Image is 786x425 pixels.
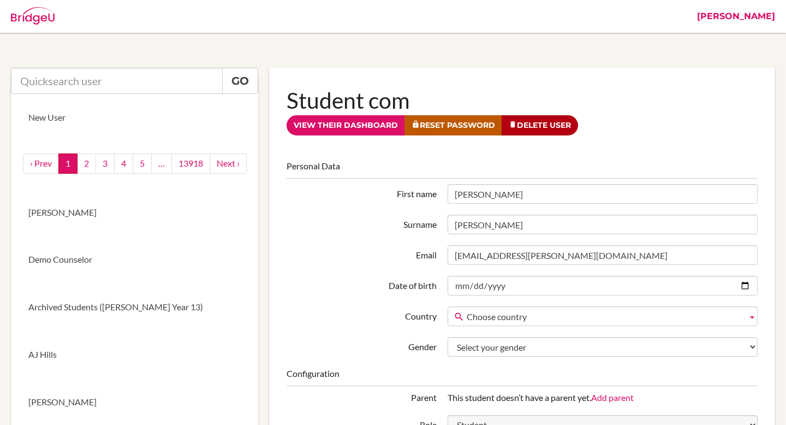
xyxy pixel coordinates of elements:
a: 2 [77,154,96,174]
a: … [151,154,172,174]
a: Add parent [591,392,634,403]
div: This student doesn’t have a parent yet. [442,392,763,404]
div: Parent [281,392,442,404]
label: Gender [281,337,442,353]
label: Email [281,245,442,262]
label: Date of birth [281,276,442,292]
a: 5 [133,154,152,174]
a: Go [222,68,258,94]
a: Reset Password [404,115,502,135]
a: Demo Counselor [11,236,258,284]
input: Quicksearch user [11,68,223,94]
a: ‹ Prev [23,154,59,174]
a: 3 [96,154,115,174]
a: Archived Students ([PERSON_NAME] Year 13) [11,284,258,331]
a: 13918 [171,154,210,174]
h1: Student com [287,85,758,115]
a: 1 [58,154,78,174]
legend: Personal Data [287,160,758,179]
a: Delete User [502,115,578,135]
a: New User [11,94,258,141]
a: 4 [114,154,133,174]
label: Country [281,306,442,323]
a: AJ Hills [11,331,258,379]
legend: Configuration [287,368,758,386]
label: First name [281,184,442,200]
a: View their dashboard [287,115,405,135]
span: Choose country [467,307,743,327]
label: Surname [281,215,442,231]
a: [PERSON_NAME] [11,189,258,237]
img: Bridge-U [11,7,55,25]
a: next [210,154,247,174]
